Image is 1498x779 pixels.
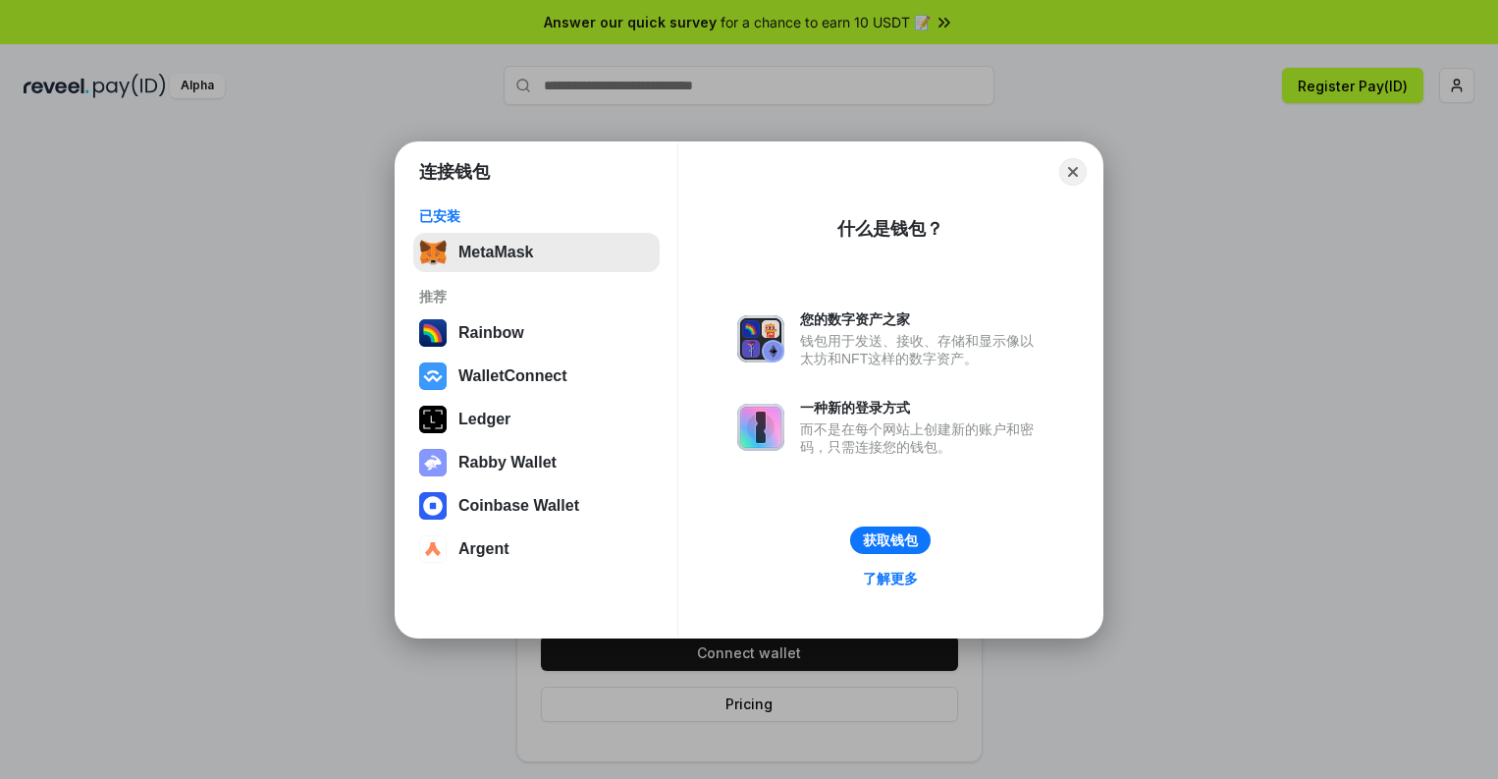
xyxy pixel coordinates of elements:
img: svg+xml,%3Csvg%20xmlns%3D%22http%3A%2F%2Fwww.w3.org%2F2000%2Fsvg%22%20fill%3D%22none%22%20viewBox... [419,449,447,476]
button: Rainbow [413,313,660,353]
img: svg+xml,%3Csvg%20width%3D%2228%22%20height%3D%2228%22%20viewBox%3D%220%200%2028%2028%22%20fill%3D... [419,535,447,563]
button: Rabby Wallet [413,443,660,482]
img: svg+xml,%3Csvg%20width%3D%2228%22%20height%3D%2228%22%20viewBox%3D%220%200%2028%2028%22%20fill%3D... [419,362,447,390]
button: Coinbase Wallet [413,486,660,526]
div: MetaMask [458,244,533,261]
button: Argent [413,529,660,569]
div: 钱包用于发送、接收、存储和显示像以太坊和NFT这样的数字资产。 [800,332,1043,367]
button: MetaMask [413,233,660,272]
h1: 连接钱包 [419,160,490,184]
div: 什么是钱包？ [837,217,943,241]
div: WalletConnect [458,367,567,385]
div: 您的数字资产之家 [800,310,1043,328]
img: svg+xml,%3Csvg%20xmlns%3D%22http%3A%2F%2Fwww.w3.org%2F2000%2Fsvg%22%20fill%3D%22none%22%20viewBox... [737,404,784,451]
button: Ledger [413,400,660,439]
div: Rainbow [458,324,524,342]
button: Close [1059,158,1087,186]
img: svg+xml,%3Csvg%20fill%3D%22none%22%20height%3D%2233%22%20viewBox%3D%220%200%2035%2033%22%20width%... [419,239,447,266]
img: svg+xml,%3Csvg%20xmlns%3D%22http%3A%2F%2Fwww.w3.org%2F2000%2Fsvg%22%20fill%3D%22none%22%20viewBox... [737,315,784,362]
div: Rabby Wallet [458,454,557,472]
div: Ledger [458,411,510,428]
img: svg+xml,%3Csvg%20width%3D%2228%22%20height%3D%2228%22%20viewBox%3D%220%200%2028%2028%22%20fill%3D... [419,492,447,520]
img: svg+xml,%3Csvg%20width%3D%22120%22%20height%3D%22120%22%20viewBox%3D%220%200%20120%20120%22%20fil... [419,319,447,347]
div: 推荐 [419,288,654,306]
div: 一种新的登录方式 [800,399,1043,417]
img: svg+xml,%3Csvg%20xmlns%3D%22http%3A%2F%2Fwww.w3.org%2F2000%2Fsvg%22%20width%3D%2228%22%20height%3... [419,406,447,433]
button: 获取钱包 [850,527,931,554]
div: 获取钱包 [863,531,918,549]
button: WalletConnect [413,357,660,396]
div: Coinbase Wallet [458,497,579,515]
div: 已安装 [419,207,654,225]
div: 而不是在每个网站上创建新的账户和密码，只需连接您的钱包。 [800,420,1043,456]
div: Argent [458,540,509,558]
a: 了解更多 [851,566,930,591]
div: 了解更多 [863,570,918,587]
